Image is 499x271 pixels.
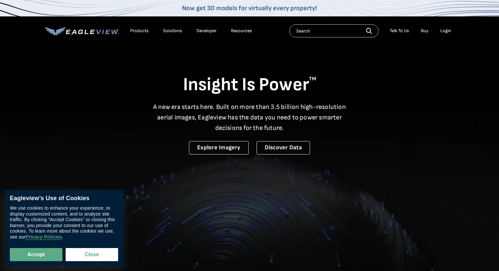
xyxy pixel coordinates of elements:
div: We use cookies to enhance your experience, to display customized content, and to analyze site tra... [10,205,118,240]
a: Buy [421,28,428,34]
div: Login [440,28,451,34]
a: Developer [197,28,217,34]
div: Solutions [163,28,182,34]
h1: Insight Is Power [45,73,454,96]
p: A new era starts here. Built on more than 3.5 billion high-resolution aerial images, Eagleview ha... [149,102,350,133]
div: Resources [231,28,252,34]
input: Search [289,24,379,37]
div: Products [130,28,149,34]
button: Accept [10,248,62,261]
a: Discover Data [257,141,310,155]
div: Eagleview’s Use of Cookies [10,195,118,202]
a: Explore Imagery [189,141,249,155]
div: Talk To Us [390,28,409,34]
button: Close [66,248,118,261]
a: Privacy Policies [26,234,62,240]
a: Now get 3D models for virtually every property! [182,4,317,12]
sup: TM [309,76,316,82]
